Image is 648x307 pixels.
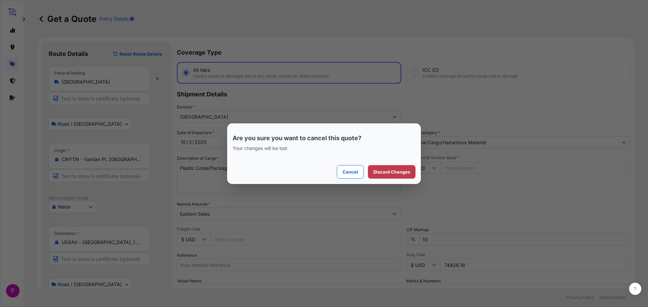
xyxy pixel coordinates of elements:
[233,134,415,142] p: Are you sure you want to cancel this quote?
[373,168,410,175] p: Discard Changes
[368,165,415,179] button: Discard Changes
[337,165,364,179] button: Cancel
[343,168,358,175] p: Cancel
[233,145,415,152] p: Your changes will be lost.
